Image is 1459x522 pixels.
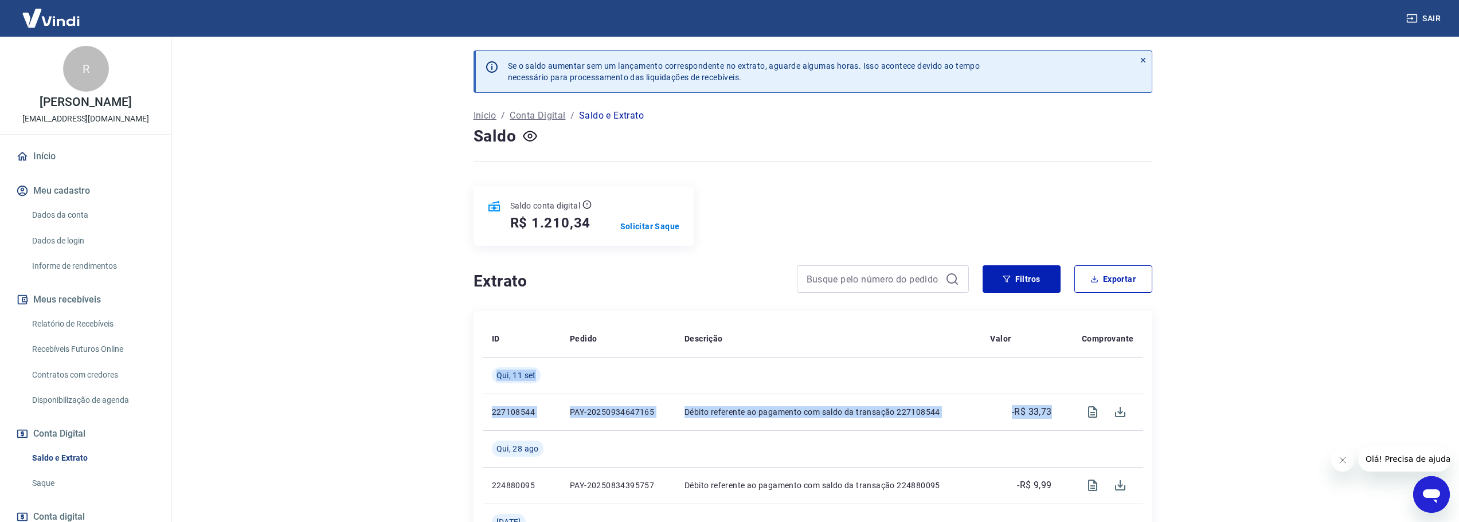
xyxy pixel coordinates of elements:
[492,406,552,418] p: 227108544
[570,406,666,418] p: PAY-20250934647165
[28,229,158,253] a: Dados de login
[14,178,158,203] button: Meu cadastro
[496,443,539,454] span: Qui, 28 ago
[14,1,88,36] img: Vindi
[570,480,666,491] p: PAY-20250834395757
[1082,333,1133,344] p: Comprovante
[63,46,109,92] div: R
[1413,476,1450,513] iframe: Botão para abrir a janela de mensagens
[474,109,496,123] a: Início
[14,144,158,169] a: Início
[570,109,574,123] p: /
[501,109,505,123] p: /
[28,254,158,278] a: Informe de rendimentos
[510,109,565,123] a: Conta Digital
[1404,8,1445,29] button: Sair
[14,287,158,312] button: Meus recebíveis
[28,312,158,336] a: Relatório de Recebíveis
[28,337,158,361] a: Recebíveis Futuros Online
[620,221,680,232] a: Solicitar Saque
[28,446,158,470] a: Saldo e Extrato
[1331,449,1354,472] iframe: Fechar mensagem
[510,200,581,211] p: Saldo conta digital
[807,270,941,288] input: Busque pelo número do pedido
[492,480,552,491] p: 224880095
[1017,478,1051,492] p: -R$ 9,99
[1359,446,1450,472] iframe: Mensagem da empresa
[1106,472,1134,499] span: Download
[684,406,972,418] p: Débito referente ao pagamento com saldo da transação 227108544
[22,113,149,125] p: [EMAIL_ADDRESS][DOMAIN_NAME]
[570,333,597,344] p: Pedido
[28,363,158,387] a: Contratos com credores
[474,270,783,293] h4: Extrato
[1012,405,1052,419] p: -R$ 33,73
[28,388,158,412] a: Disponibilização de agenda
[983,265,1061,293] button: Filtros
[28,472,158,495] a: Saque
[28,203,158,227] a: Dados da conta
[474,125,517,148] h4: Saldo
[1079,398,1106,426] span: Visualizar
[7,8,96,17] span: Olá! Precisa de ajuda?
[684,333,723,344] p: Descrição
[40,96,131,108] p: [PERSON_NAME]
[1079,472,1106,499] span: Visualizar
[508,60,980,83] p: Se o saldo aumentar sem um lançamento correspondente no extrato, aguarde algumas horas. Isso acon...
[14,421,158,446] button: Conta Digital
[510,214,591,232] h5: R$ 1.210,34
[1074,265,1152,293] button: Exportar
[990,333,1011,344] p: Valor
[579,109,644,123] p: Saldo e Extrato
[684,480,972,491] p: Débito referente ao pagamento com saldo da transação 224880095
[496,370,536,381] span: Qui, 11 set
[1106,398,1134,426] span: Download
[492,333,500,344] p: ID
